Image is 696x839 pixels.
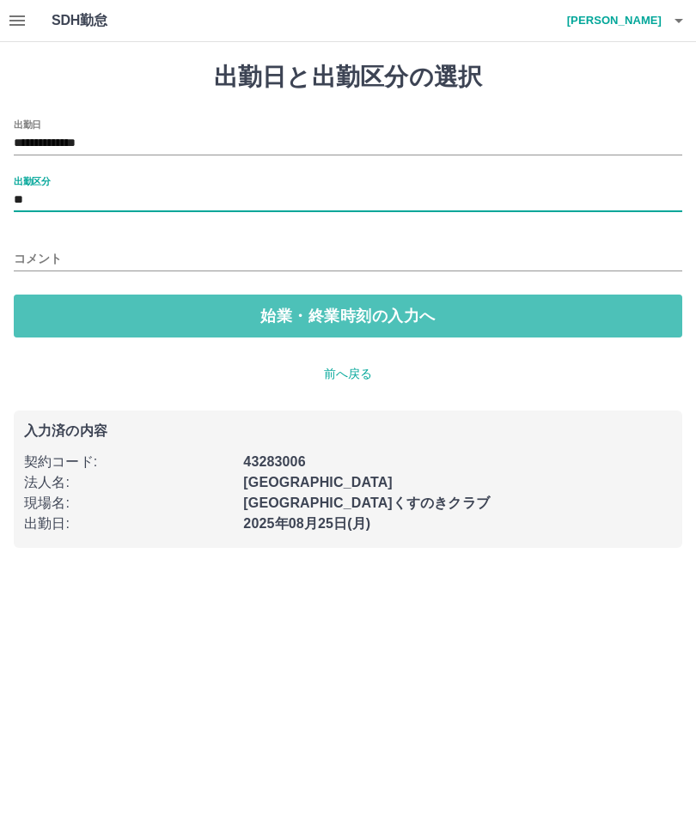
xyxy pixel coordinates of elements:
[14,63,682,92] h1: 出勤日と出勤区分の選択
[14,295,682,337] button: 始業・終業時刻の入力へ
[14,365,682,383] p: 前へ戻る
[24,472,233,493] p: 法人名 :
[24,424,672,438] p: 入力済の内容
[24,493,233,514] p: 現場名 :
[24,514,233,534] p: 出勤日 :
[243,495,490,510] b: [GEOGRAPHIC_DATA]くすのきクラブ
[243,475,393,489] b: [GEOGRAPHIC_DATA]
[243,454,305,469] b: 43283006
[243,516,370,531] b: 2025年08月25日(月)
[14,118,41,131] label: 出勤日
[14,174,50,187] label: 出勤区分
[24,452,233,472] p: 契約コード :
